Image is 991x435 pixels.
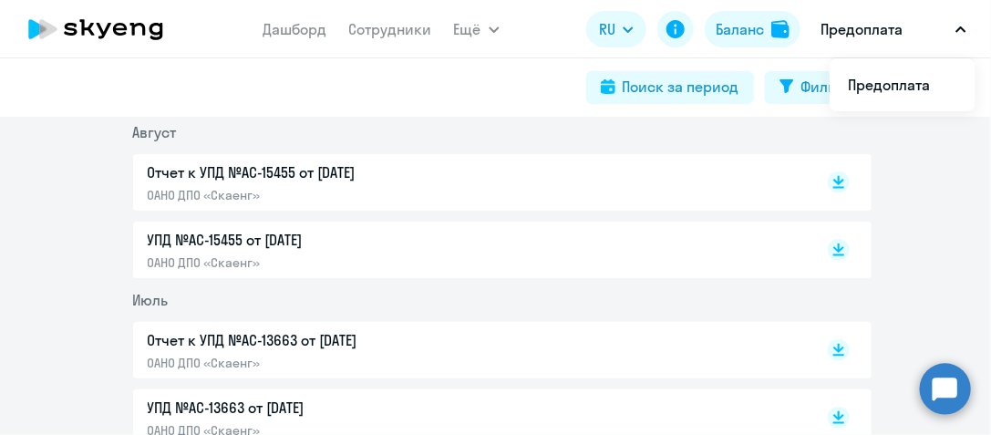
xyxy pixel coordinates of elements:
p: УПД №AC-13663 от [DATE] [148,397,531,419]
p: УПД №AC-15455 от [DATE] [148,229,531,251]
span: RU [599,18,615,40]
img: balance [771,20,790,38]
a: Дашборд [263,20,327,38]
span: Июль [133,291,169,309]
button: Балансbalance [705,11,800,47]
a: УПД №AC-15455 от [DATE]ОАНО ДПО «Скаенг» [148,229,790,271]
button: Фильтр [765,71,865,104]
button: Ещё [454,11,500,47]
button: Поиск за период [586,71,754,104]
a: Отчет к УПД №AC-15455 от [DATE]ОАНО ДПО «Скаенг» [148,161,790,203]
p: ОАНО ДПО «Скаенг» [148,254,531,271]
button: RU [586,11,646,47]
div: Поиск за период [623,76,739,98]
div: Баланс [716,18,764,40]
span: Август [133,123,177,141]
p: Отчет к УПД №AC-15455 от [DATE] [148,161,531,183]
ul: Ещё [830,58,976,111]
p: Предоплата [821,18,903,40]
button: Предоплата [811,7,976,51]
p: Отчет к УПД №AC-13663 от [DATE] [148,329,531,351]
a: Отчет к УПД №AC-13663 от [DATE]ОАНО ДПО «Скаенг» [148,329,790,371]
span: Ещё [454,18,481,40]
a: Сотрудники [349,20,432,38]
p: ОАНО ДПО «Скаенг» [148,355,531,371]
div: Фильтр [801,76,851,98]
p: ОАНО ДПО «Скаенг» [148,187,531,203]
